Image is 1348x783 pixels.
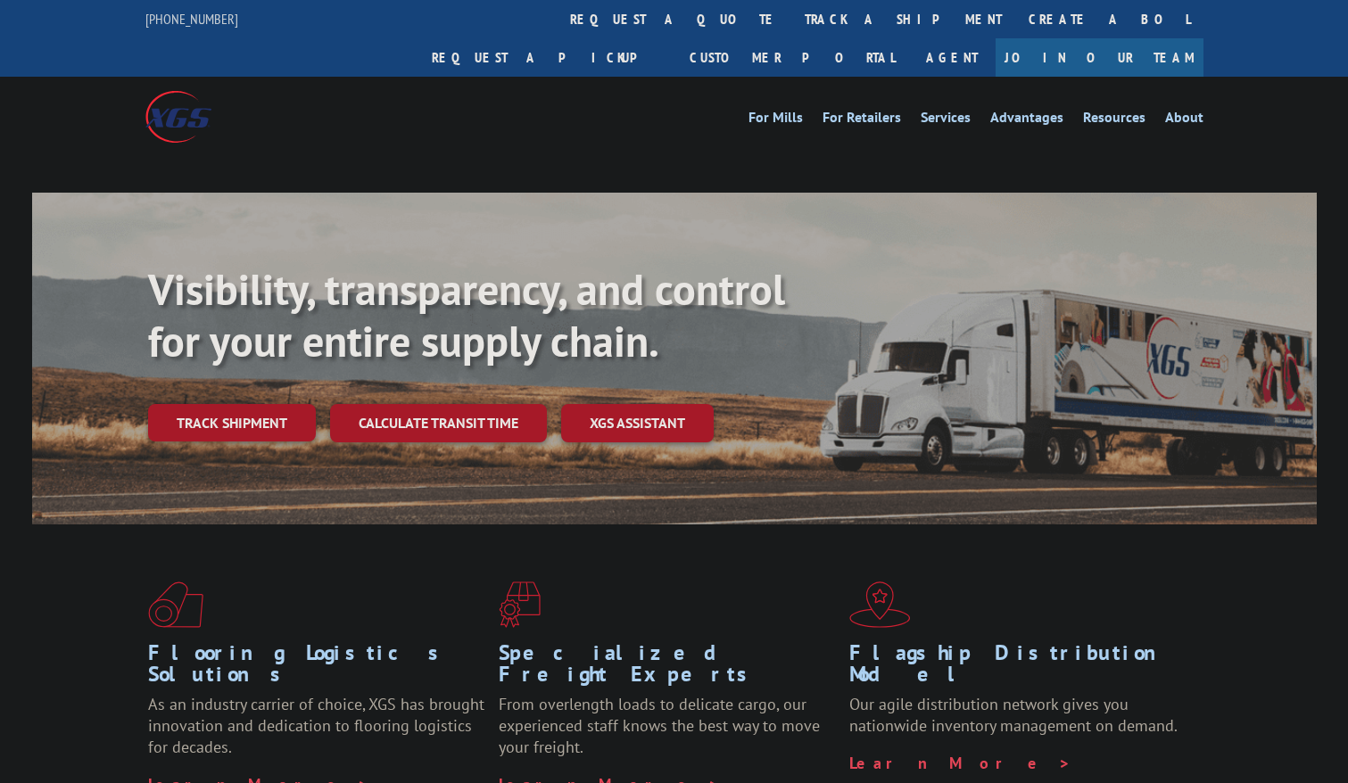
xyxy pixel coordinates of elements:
a: Learn More > [849,753,1071,773]
p: From overlength loads to delicate cargo, our experienced staff knows the best way to move your fr... [499,694,836,773]
h1: Flooring Logistics Solutions [148,642,485,694]
img: xgs-icon-flagship-distribution-model-red [849,581,911,628]
img: xgs-icon-total-supply-chain-intelligence-red [148,581,203,628]
a: Resources [1083,111,1145,130]
a: For Mills [748,111,803,130]
h1: Flagship Distribution Model [849,642,1187,694]
a: Customer Portal [676,38,908,77]
a: For Retailers [823,111,901,130]
a: Request a pickup [418,38,676,77]
a: Join Our Team [996,38,1203,77]
h1: Specialized Freight Experts [499,642,836,694]
a: Track shipment [148,404,316,441]
span: Our agile distribution network gives you nationwide inventory management on demand. [849,694,1178,736]
a: About [1165,111,1203,130]
a: Agent [908,38,996,77]
img: xgs-icon-focused-on-flooring-red [499,581,541,628]
b: Visibility, transparency, and control for your entire supply chain. [148,261,785,368]
a: [PHONE_NUMBER] [145,10,238,28]
a: Advantages [990,111,1063,130]
a: XGS ASSISTANT [561,404,714,442]
span: As an industry carrier of choice, XGS has brought innovation and dedication to flooring logistics... [148,694,484,757]
a: Services [921,111,971,130]
a: Calculate transit time [330,404,547,442]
